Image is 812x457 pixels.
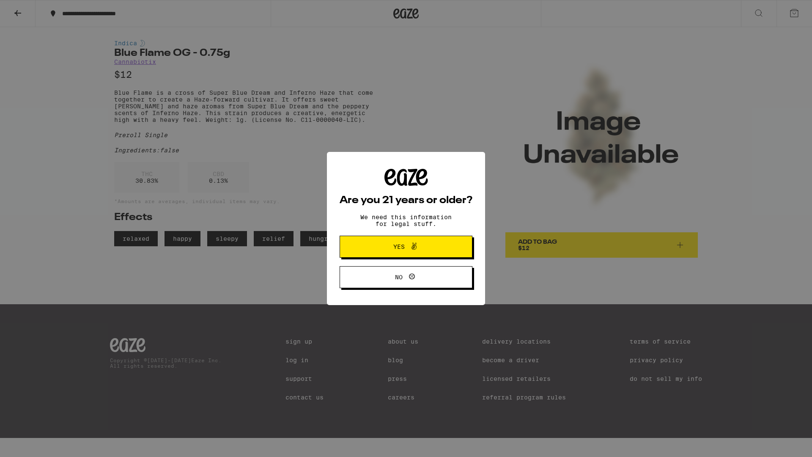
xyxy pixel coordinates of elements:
button: No [340,266,472,288]
iframe: Opens a widget where you can find more information [759,432,804,453]
span: No [395,274,403,280]
span: Yes [393,244,405,250]
h2: Are you 21 years or older? [340,195,472,206]
p: We need this information for legal stuff. [353,214,459,227]
button: Yes [340,236,472,258]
